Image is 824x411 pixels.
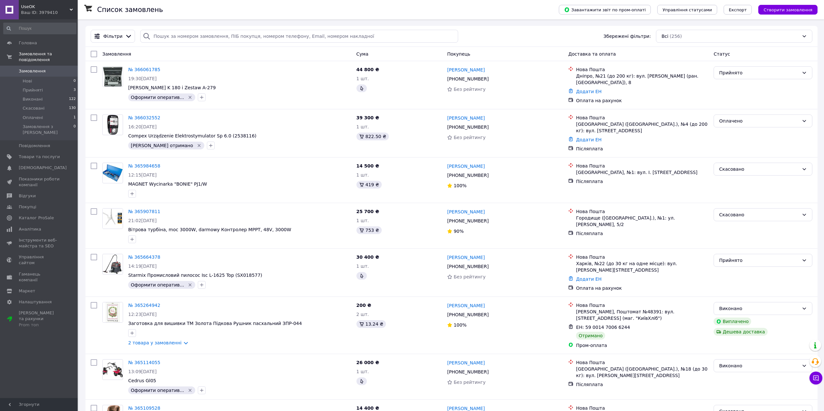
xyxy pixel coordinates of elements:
a: № 365114055 [128,360,160,365]
span: Доставка та оплата [568,51,616,57]
span: Показники роботи компанії [19,176,60,188]
span: Вітрова турбіна, moc 3000W, darmowy Контролер MPPT, 48V, 3000W [128,227,291,232]
div: Прийнято [719,257,799,264]
div: Виконано [719,305,799,312]
span: (256) [670,34,682,39]
a: Compex Urządzenie Elektrostymulator Sp 6.0 (2538116) [128,133,256,138]
div: Скасовано [719,166,799,173]
a: 2 товара у замовленні [128,340,182,345]
div: [GEOGRAPHIC_DATA], №1: вул. І. [STREET_ADDRESS] [576,169,708,176]
div: Отримано [576,332,605,340]
span: Відгуки [19,193,36,199]
div: Нова Пошта [576,254,708,260]
a: [PERSON_NAME] [447,254,485,261]
span: UseOK [21,4,70,10]
div: [GEOGRAPHIC_DATA] ([GEOGRAPHIC_DATA].), №18 (до 30 кг): вул. [PERSON_NAME][STREET_ADDRESS] [576,366,708,379]
a: [PERSON_NAME] [447,302,485,309]
a: Заготовка для вишивки ТМ Золота Підкова Рушник пасхальний ЗПР-044 [128,321,302,326]
div: Нова Пошта [576,114,708,121]
div: Прийнято [719,69,799,76]
span: Без рейтингу [454,380,486,385]
span: 14:19[DATE] [128,264,157,269]
div: Післяплата [576,381,708,388]
div: 419 ₴ [356,181,382,189]
h1: Список замовлень [97,6,163,14]
span: Starmix Промисловий пилосос Isc L-1625 Top (SX018577) [128,273,262,278]
button: Завантажити звіт по пром-оплаті [559,5,651,15]
span: Оформити оператив... [131,388,184,393]
a: № 365109528 [128,406,160,411]
span: 130 [69,105,76,111]
span: Повідомлення [19,143,50,149]
div: Скасовано [719,211,799,218]
span: Налаштування [19,299,52,305]
span: Управління сайтом [19,254,60,266]
span: 44 800 ₴ [356,67,379,72]
span: Товари та послуги [19,154,60,160]
a: № 365664378 [128,254,160,260]
span: 3 [73,87,76,93]
span: 1 шт. [356,264,369,269]
div: Нова Пошта [576,163,708,169]
div: Післяплата [576,146,708,152]
span: Замовлення з [PERSON_NAME] [23,124,73,135]
span: Cума [356,51,368,57]
span: 12:23[DATE] [128,312,157,317]
span: Фільтри [103,33,122,39]
span: 21:02[DATE] [128,218,157,223]
div: Дніпро, №21 (до 200 кг): вул. [PERSON_NAME] (ран. [GEOGRAPHIC_DATA]), 8 [576,73,708,86]
input: Пошук за номером замовлення, ПІБ покупця, номером телефону, Email, номером накладної [140,30,458,43]
span: Статус [714,51,730,57]
span: 1 шт. [356,124,369,129]
img: Фото товару [103,209,123,229]
span: 19:30[DATE] [128,76,157,81]
a: Додати ЕН [576,89,602,94]
a: Фото товару [102,66,123,87]
span: Маркет [19,288,35,294]
div: 13.24 ₴ [356,320,386,328]
span: Без рейтингу [454,135,486,140]
span: 1 шт. [356,76,369,81]
span: 30 400 ₴ [356,254,379,260]
button: Чат з покупцем [809,372,822,384]
span: Управління статусами [662,7,712,12]
div: Оплачено [719,117,799,124]
button: Створити замовлення [758,5,818,15]
span: 90% [454,229,464,234]
div: Нова Пошта [576,208,708,215]
span: [PERSON_NAME] K 180 i Zestaw A-279 [128,85,216,90]
a: Фото товару [102,302,123,323]
div: Оплата на рахунок [576,97,708,104]
button: Експорт [724,5,752,15]
a: Додати ЕН [576,276,602,282]
span: Каталог ProSale [19,215,54,221]
span: Аналітика [19,226,41,232]
a: [PERSON_NAME] [447,67,485,73]
div: Пром-оплата [576,342,708,349]
span: Замовлення [19,68,46,74]
div: 753 ₴ [356,226,382,234]
img: Фото товару [103,164,123,182]
span: [DEMOGRAPHIC_DATA] [19,165,67,171]
img: Фото товару [103,254,123,274]
div: Ваш ID: 3979410 [21,10,78,16]
span: Збережені фільтри: [604,33,651,39]
span: Замовлення [102,51,131,57]
span: 1 [73,115,76,121]
span: 25 700 ₴ [356,209,379,214]
span: 100% [454,183,467,188]
div: [PHONE_NUMBER] [446,123,490,132]
span: 0 [73,78,76,84]
img: Фото товару [103,362,123,377]
a: [PERSON_NAME] [447,115,485,121]
a: Фото товару [102,359,123,380]
div: Городище ([GEOGRAPHIC_DATA].), №1: ул. [PERSON_NAME], 5/2 [576,215,708,228]
span: Скасовані [23,105,45,111]
span: Cedrus Gl05 [128,378,156,383]
a: Фото товару [102,254,123,275]
span: 0 [73,124,76,135]
span: 14 400 ₴ [356,406,379,411]
svg: Видалити мітку [197,143,202,148]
